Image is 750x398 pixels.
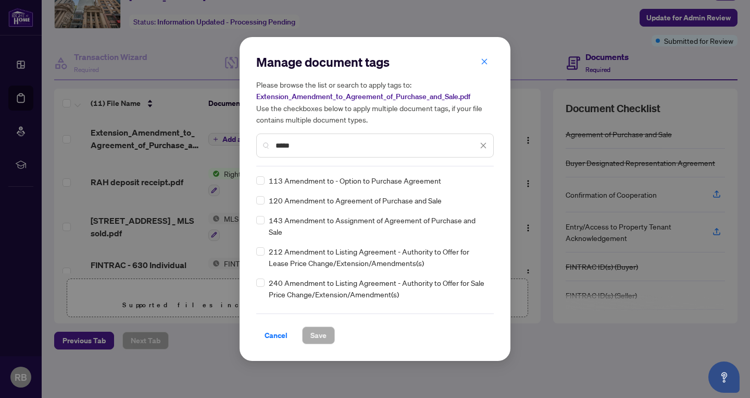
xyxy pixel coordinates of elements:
[269,277,488,300] span: 240 Amendment to Listing Agreement - Authority to Offer for Sale Price Change/Extension/Amendment(s)
[269,246,488,269] span: 212 Amendment to Listing Agreement - Authority to Offer for Lease Price Change/Extension/Amendmen...
[256,54,494,70] h2: Manage document tags
[269,214,488,237] span: 143 Amendment to Assignment of Agreement of Purchase and Sale
[302,327,335,344] button: Save
[256,79,494,125] h5: Please browse the list or search to apply tags to: Use the checkboxes below to apply multiple doc...
[256,92,470,101] span: Extension_Amendment_to_Agreement_of_Purchase_and_Sale.pdf
[708,361,740,393] button: Open asap
[256,327,296,344] button: Cancel
[269,195,442,206] span: 120 Amendment to Agreement of Purchase and Sale
[265,327,287,344] span: Cancel
[480,142,487,149] span: close
[269,175,441,186] span: 113 Amendment to - Option to Purchase Agreement
[481,58,488,65] span: close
